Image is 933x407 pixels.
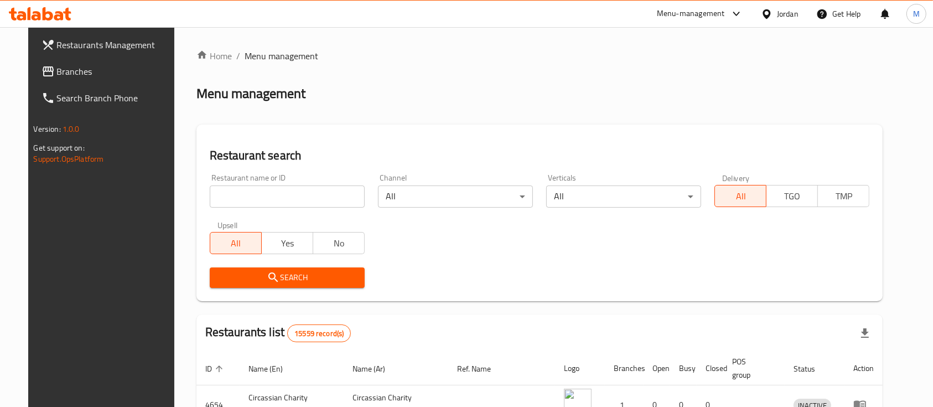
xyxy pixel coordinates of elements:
button: Search [210,267,365,288]
span: ID [205,362,226,375]
span: Branches [57,65,175,78]
span: M [913,8,920,20]
span: TGO [771,188,813,204]
div: All [546,186,701,208]
span: Status [794,362,830,375]
span: All [215,235,257,251]
a: Search Branch Phone [33,85,184,111]
span: 1.0.0 [63,122,80,136]
a: Restaurants Management [33,32,184,58]
nav: breadcrumb [196,49,883,63]
div: Total records count [287,324,351,342]
h2: Restaurants list [205,324,351,342]
div: Export file [852,320,878,347]
th: Closed [697,352,723,385]
button: TMP [817,185,869,207]
span: Get support on: [34,141,85,155]
label: Delivery [722,174,750,182]
span: No [318,235,360,251]
th: Branches [605,352,644,385]
h2: Restaurant search [210,147,870,164]
li: / [236,49,240,63]
button: No [313,232,365,254]
h2: Menu management [196,85,305,102]
a: Branches [33,58,184,85]
th: Action [844,352,883,385]
span: Version: [34,122,61,136]
button: All [210,232,262,254]
span: All [719,188,762,204]
span: Search Branch Phone [57,91,175,105]
th: Logo [555,352,605,385]
div: Jordan [777,8,799,20]
a: Support.OpsPlatform [34,152,104,166]
th: Open [644,352,670,385]
span: Menu management [245,49,318,63]
span: 15559 record(s) [288,328,350,339]
span: Yes [266,235,309,251]
span: Restaurants Management [57,38,175,51]
button: All [714,185,766,207]
a: Home [196,49,232,63]
div: All [378,186,533,208]
button: Yes [261,232,313,254]
span: TMP [822,188,865,204]
input: Search for restaurant name or ID.. [210,186,365,208]
div: Menu-management [657,7,725,20]
th: Busy [670,352,697,385]
label: Upsell [217,221,238,229]
span: Name (Ar) [353,362,400,375]
span: Name (En) [248,362,297,375]
button: TGO [766,185,818,207]
span: Ref. Name [457,362,505,375]
span: Search [219,271,356,285]
span: POS group [732,355,772,382]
